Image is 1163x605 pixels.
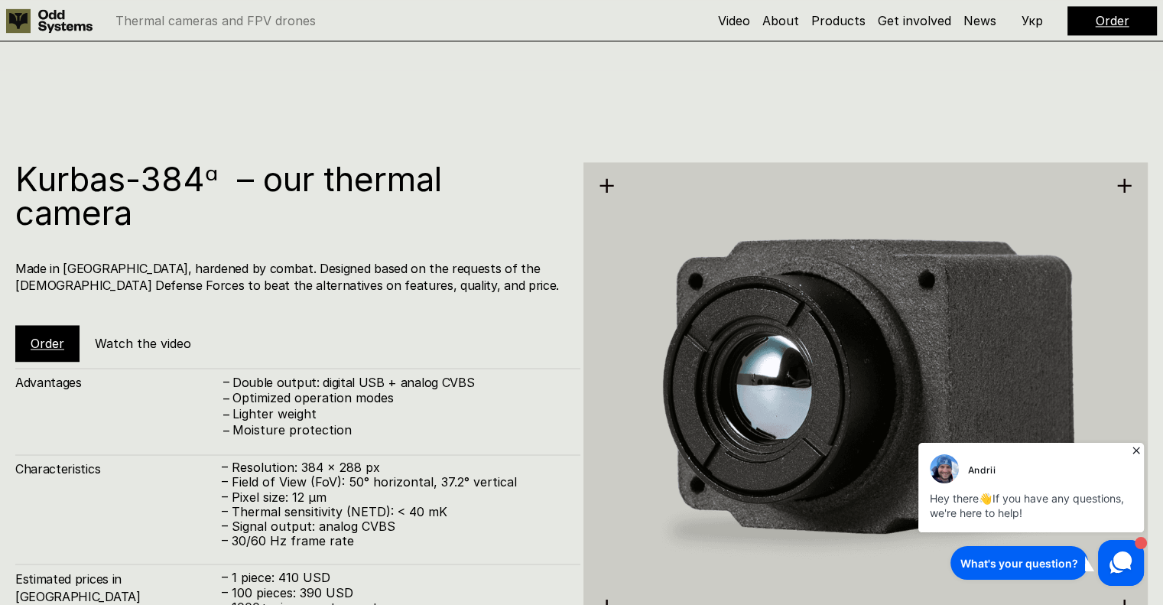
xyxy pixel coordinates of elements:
[95,335,191,352] h5: Watch the video
[15,162,565,229] h1: Kurbas-384ᵅ – our thermal camera
[762,13,799,28] a: About
[15,260,565,294] h4: Made in [GEOGRAPHIC_DATA], hardened by combat. Designed based on the requests of the [DEMOGRAPHIC...
[222,519,565,534] p: – Signal output: analog CVBS
[222,475,565,490] p: – Field of View (FoV): 50° horizontal, 37.2° vertical
[1096,13,1129,28] a: Order
[222,460,565,475] p: – Resolution: 384 x 288 px
[222,534,565,548] p: – 30/60 Hz frame rate
[31,336,64,351] a: Order
[223,390,229,407] h4: –
[222,490,565,505] p: – Pixel size: 12 µm
[914,438,1148,590] iframe: HelpCrunch
[878,13,951,28] a: Get involved
[223,422,229,439] h4: –
[223,373,229,390] h4: –
[718,13,750,28] a: Video
[232,391,565,405] p: Optimized operation modes
[232,407,565,421] p: Lighter weight
[963,13,996,28] a: News
[15,460,222,477] h4: Characteristics
[15,570,222,604] h4: Estimated prices in [GEOGRAPHIC_DATA]
[811,13,866,28] a: Products
[232,423,565,437] p: Moisture protection
[15,374,222,391] h4: Advantages
[232,374,565,391] h4: Double output: digital USB + analog CVBS
[223,406,229,423] h4: –
[222,505,565,519] p: – Thermal sensitivity (NETD): < 40 mK
[1022,15,1043,27] p: Укр
[115,15,316,27] p: Thermal cameras and FPV drones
